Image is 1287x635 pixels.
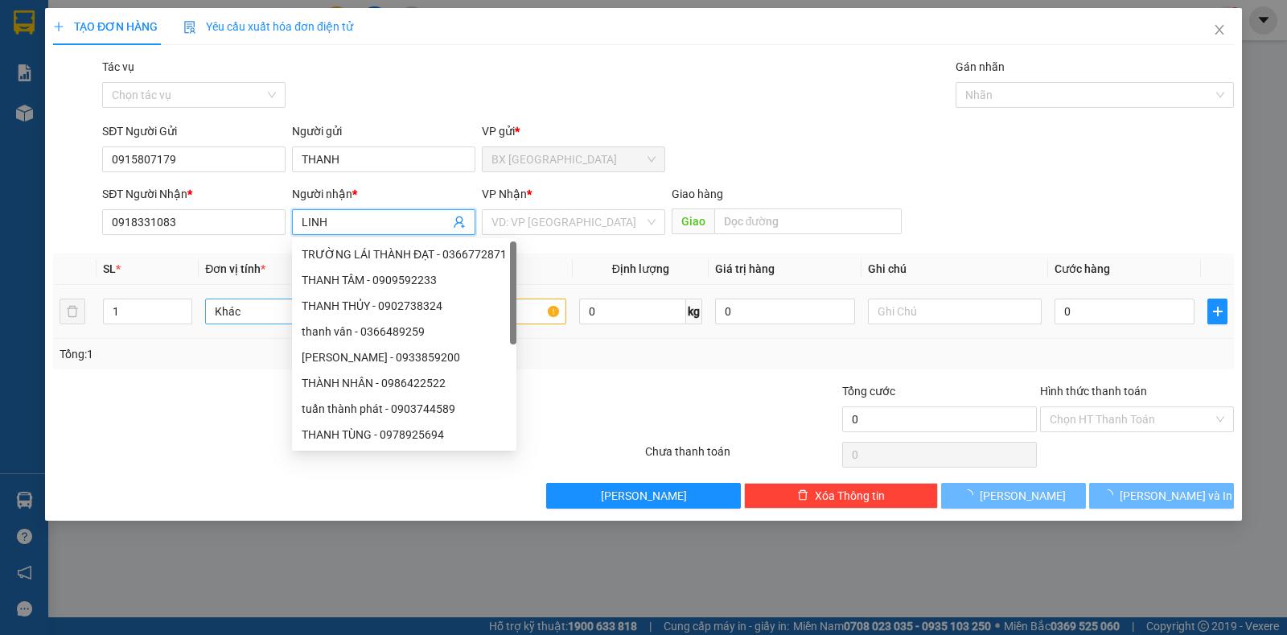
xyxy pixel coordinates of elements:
[215,299,369,324] span: Khác
[102,122,286,140] div: SĐT Người Gửi
[60,345,498,363] div: Tổng: 1
[302,348,507,366] div: [PERSON_NAME] - 0933859200
[292,293,516,319] div: THANH THỦY - 0902738324
[292,422,516,447] div: THANH TÙNG - 0978925694
[302,374,507,392] div: THÀNH NHÂN - 0986422522
[292,122,475,140] div: Người gửi
[672,208,714,234] span: Giao
[980,487,1066,505] span: [PERSON_NAME]
[482,122,665,140] div: VP gửi
[672,188,723,200] span: Giao hàng
[1213,23,1226,36] span: close
[53,20,158,33] span: TẠO ĐƠN HÀNG
[1120,487,1232,505] span: [PERSON_NAME] và In
[102,60,134,73] label: Tác vụ
[302,271,507,289] div: THANH TÂM - 0909592233
[1102,489,1120,501] span: loading
[714,208,903,234] input: Dọc đường
[686,299,702,324] span: kg
[815,487,885,505] span: Xóa Thông tin
[941,483,1086,509] button: [PERSON_NAME]
[956,60,1005,73] label: Gán nhãn
[1040,385,1147,398] label: Hình thức thanh toán
[744,483,938,509] button: deleteXóa Thông tin
[797,489,808,502] span: delete
[962,489,980,501] span: loading
[861,254,1048,285] th: Ghi chú
[53,21,64,32] span: plus
[643,443,841,471] div: Chưa thanh toán
[302,323,507,340] div: thanh vân - 0366489259
[292,370,516,396] div: THÀNH NHÂN - 0986422522
[453,216,466,229] span: user-add
[302,297,507,315] div: THANH THỦY - 0902738324
[612,262,669,275] span: Định lượng
[292,396,516,422] div: tuấn thành phát - 0903744589
[715,262,775,275] span: Giá trị hàng
[292,241,516,267] div: TRƯỜNG LÁI THÀNH ĐẠT - 0366772871
[292,267,516,293] div: THANH TÂM - 0909592233
[302,426,507,443] div: THANH TÙNG - 0978925694
[292,319,516,344] div: thanh vân - 0366489259
[715,299,855,324] input: 0
[601,487,687,505] span: [PERSON_NAME]
[546,483,740,509] button: [PERSON_NAME]
[491,147,656,171] span: BX Tân Châu
[302,245,507,263] div: TRƯỜNG LÁI THÀNH ĐẠT - 0366772871
[292,185,475,203] div: Người nhận
[183,21,196,34] img: icon
[103,262,116,275] span: SL
[60,299,85,324] button: delete
[1207,299,1227,324] button: plus
[1089,483,1234,509] button: [PERSON_NAME] và In
[842,385,895,398] span: Tổng cước
[302,400,507,418] div: tuấn thành phát - 0903744589
[868,299,1042,324] input: Ghi Chú
[183,20,353,33] span: Yêu cầu xuất hóa đơn điện tử
[292,344,516,370] div: THANH HẢI - 0933859200
[1197,8,1242,53] button: Close
[1055,262,1110,275] span: Cước hàng
[1208,305,1227,318] span: plus
[205,262,265,275] span: Đơn vị tính
[482,188,527,200] span: VP Nhận
[102,185,286,203] div: SĐT Người Nhận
